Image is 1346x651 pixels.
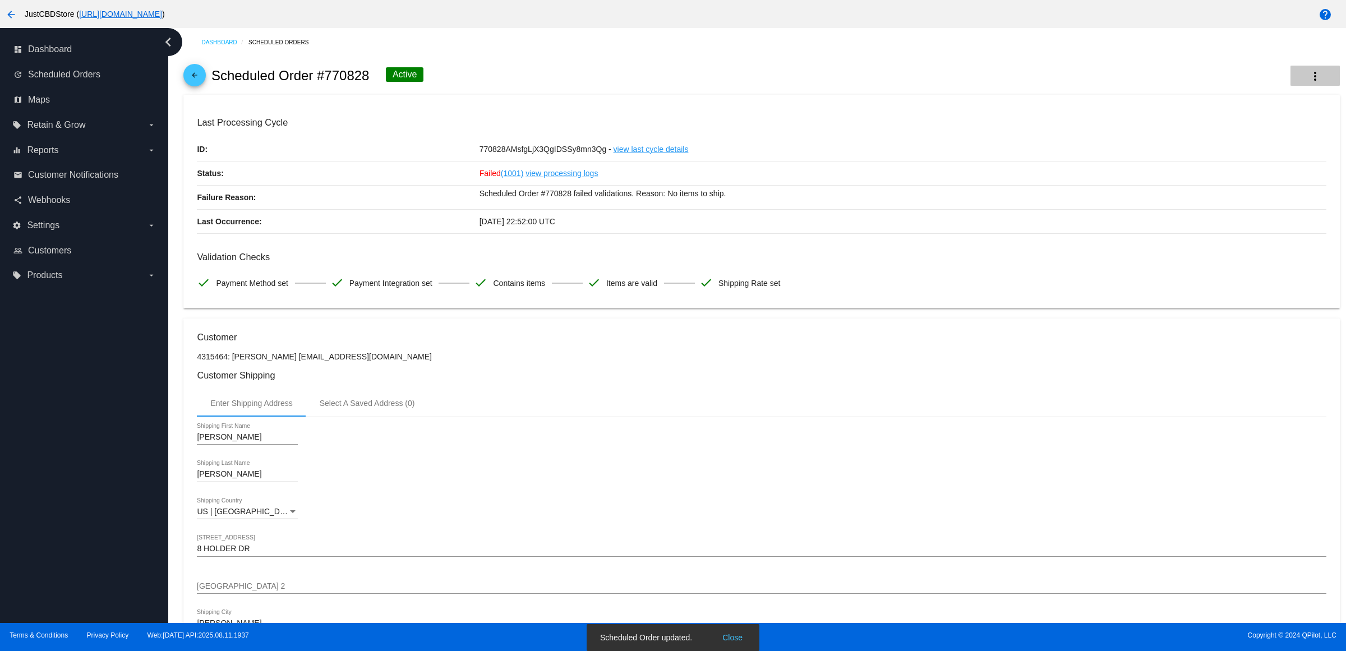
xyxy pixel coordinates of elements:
i: local_offer [12,271,21,280]
span: Customers [28,246,71,256]
mat-icon: check [699,276,713,289]
span: [DATE] 22:52:00 UTC [480,217,555,226]
simple-snack-bar: Scheduled Order updated. [600,632,746,643]
a: Privacy Policy [87,631,129,639]
a: Dashboard [201,34,248,51]
span: Items are valid [606,271,657,295]
span: Retain & Grow [27,120,85,130]
i: dashboard [13,45,22,54]
span: Copyright © 2024 QPilot, LLC [683,631,1336,639]
span: Reports [27,145,58,155]
input: Shipping Street 1 [197,544,1326,553]
input: Shipping City [197,619,298,628]
a: Scheduled Orders [248,34,319,51]
mat-icon: check [474,276,487,289]
button: Close [719,632,746,643]
p: ID: [197,137,479,161]
span: Settings [27,220,59,230]
p: 4315464: [PERSON_NAME] [EMAIL_ADDRESS][DOMAIN_NAME] [197,352,1326,361]
mat-icon: check [587,276,601,289]
h3: Validation Checks [197,252,1326,262]
p: Last Occurrence: [197,210,479,233]
span: Scheduled Orders [28,70,100,80]
i: update [13,70,22,79]
i: arrow_drop_down [147,221,156,230]
a: view last cycle details [614,137,689,161]
span: JustCBDStore ( ) [25,10,165,19]
p: Status: [197,161,479,185]
a: map Maps [13,91,156,109]
span: Shipping Rate set [718,271,781,295]
a: [URL][DOMAIN_NAME] [79,10,162,19]
mat-icon: help [1319,8,1332,21]
input: Shipping First Name [197,433,298,442]
div: Select A Saved Address (0) [320,399,415,408]
span: Customer Notifications [28,170,118,180]
h2: Scheduled Order #770828 [211,68,370,84]
p: Failure Reason: [197,186,479,209]
span: Payment Method set [216,271,288,295]
a: Web:[DATE] API:2025.08.11.1937 [147,631,249,639]
mat-icon: arrow_back [4,8,18,21]
h3: Last Processing Cycle [197,117,1326,128]
mat-icon: more_vert [1308,70,1322,83]
i: equalizer [12,146,21,155]
a: email Customer Notifications [13,166,156,184]
i: people_outline [13,246,22,255]
i: share [13,196,22,205]
span: Failed [480,169,524,178]
a: (1001) [501,161,523,185]
i: map [13,95,22,104]
mat-select: Shipping Country [197,507,298,516]
a: update Scheduled Orders [13,66,156,84]
span: Dashboard [28,44,72,54]
div: Active [386,67,424,82]
i: settings [12,221,21,230]
input: Shipping Street 2 [197,582,1326,591]
i: chevron_left [159,33,177,51]
mat-icon: arrow_back [188,71,201,85]
span: US | [GEOGRAPHIC_DATA] [197,507,296,516]
span: 770828AMsfgLjX3QgIDSSy8mn3Qg - [480,145,611,154]
a: Terms & Conditions [10,631,68,639]
span: Payment Integration set [349,271,432,295]
i: local_offer [12,121,21,130]
span: Contains items [493,271,545,295]
i: arrow_drop_down [147,146,156,155]
i: email [13,170,22,179]
div: Enter Shipping Address [210,399,292,408]
a: people_outline Customers [13,242,156,260]
p: Scheduled Order #770828 failed validations. Reason: No items to ship. [480,186,1326,201]
h3: Customer Shipping [197,370,1326,381]
i: arrow_drop_down [147,271,156,280]
mat-icon: check [330,276,344,289]
span: Webhooks [28,195,70,205]
a: dashboard Dashboard [13,40,156,58]
a: share Webhooks [13,191,156,209]
h3: Customer [197,332,1326,343]
input: Shipping Last Name [197,470,298,479]
i: arrow_drop_down [147,121,156,130]
mat-icon: check [197,276,210,289]
span: Products [27,270,62,280]
span: Maps [28,95,50,105]
a: view processing logs [526,161,598,185]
